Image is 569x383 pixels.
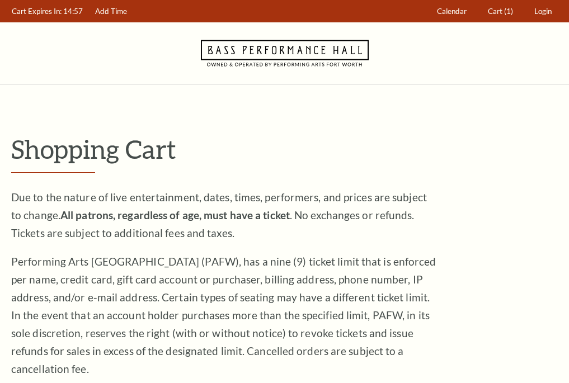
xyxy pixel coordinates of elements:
[63,7,83,16] span: 14:57
[60,209,290,221] strong: All patrons, regardless of age, must have a ticket
[488,7,502,16] span: Cart
[529,1,557,22] a: Login
[11,253,436,378] p: Performing Arts [GEOGRAPHIC_DATA] (PAFW), has a nine (9) ticket limit that is enforced per name, ...
[437,7,467,16] span: Calendar
[483,1,519,22] a: Cart (1)
[11,191,427,239] span: Due to the nature of live entertainment, dates, times, performers, and prices are subject to chan...
[12,7,62,16] span: Cart Expires In:
[11,135,558,163] p: Shopping Cart
[534,7,552,16] span: Login
[90,1,133,22] a: Add Time
[504,7,513,16] span: (1)
[432,1,472,22] a: Calendar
